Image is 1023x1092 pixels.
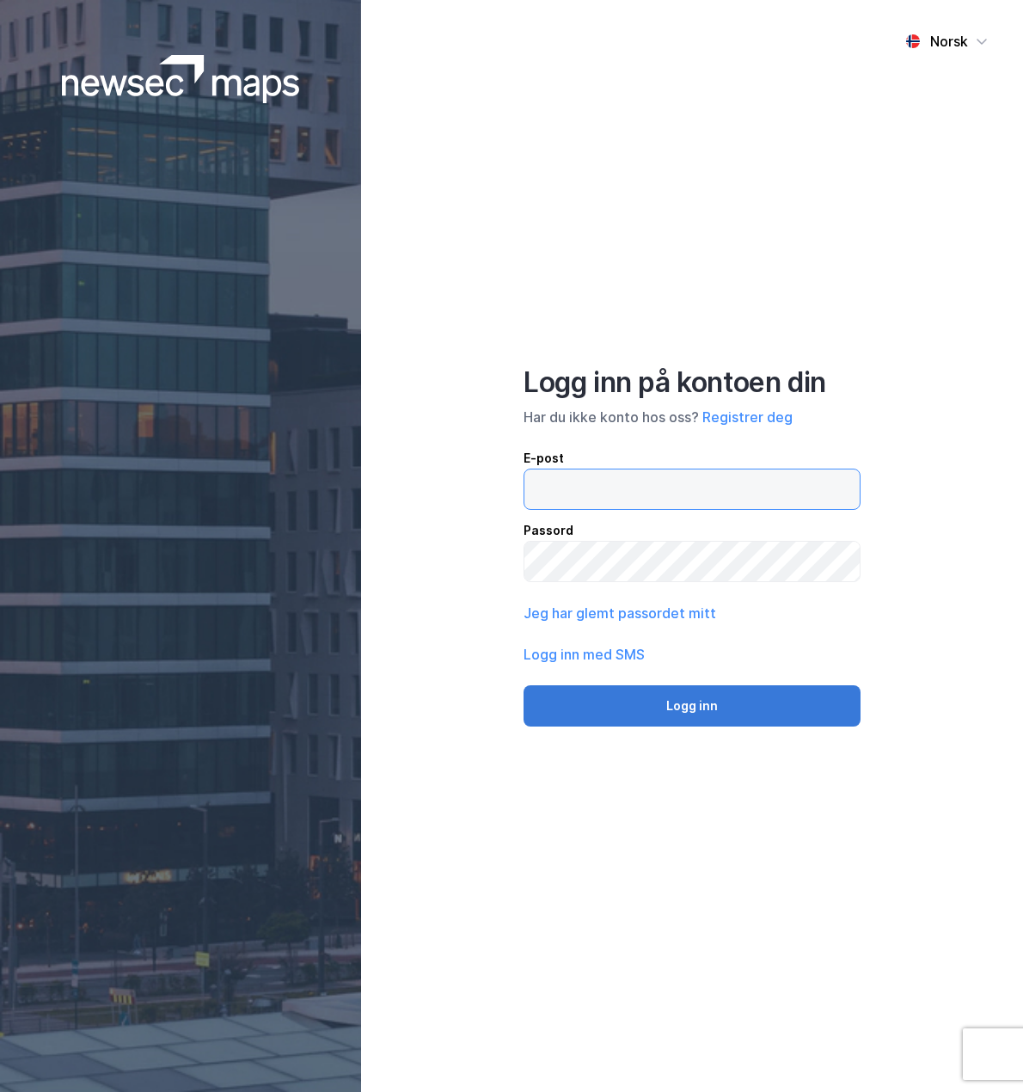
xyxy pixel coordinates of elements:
div: Passord [524,520,861,541]
div: Logg inn på kontoen din [524,365,861,400]
button: Logg inn [524,685,861,727]
div: E-post [524,448,861,469]
div: Har du ikke konto hos oss? [524,407,861,427]
button: Logg inn med SMS [524,644,645,665]
iframe: Chat Widget [937,1009,1023,1092]
button: Registrer deg [702,407,793,427]
div: Kontrollprogram for chat [937,1009,1023,1092]
div: Norsk [930,31,968,52]
img: logoWhite.bf58a803f64e89776f2b079ca2356427.svg [62,55,300,103]
button: Jeg har glemt passordet mitt [524,603,716,623]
